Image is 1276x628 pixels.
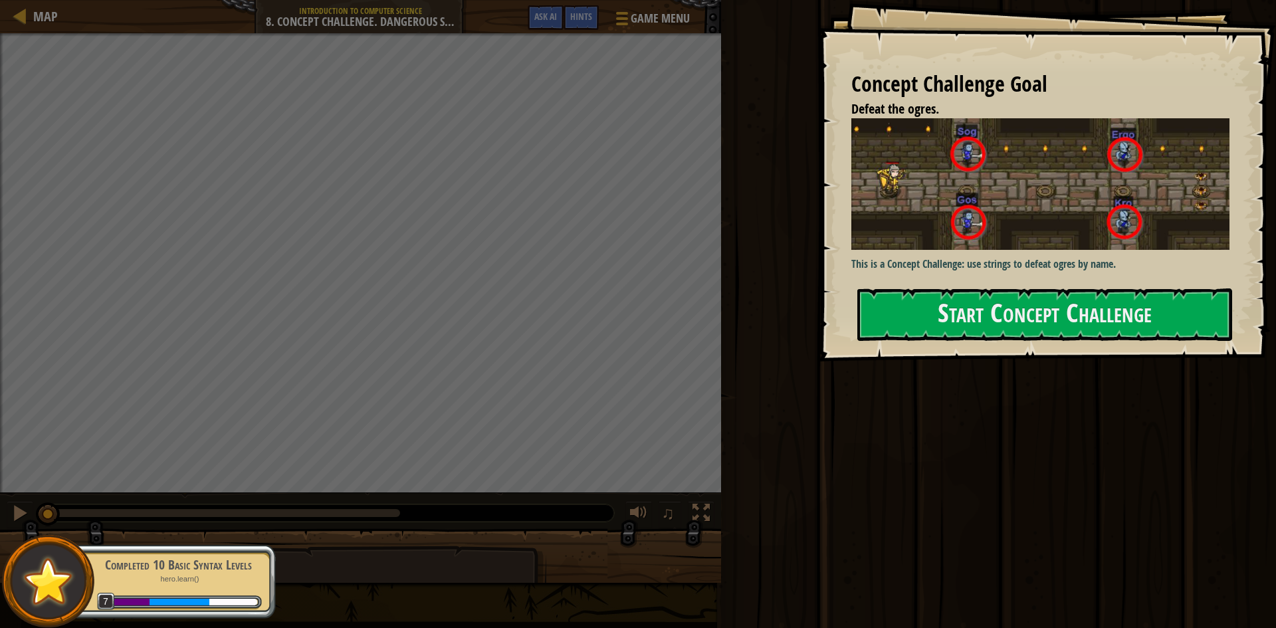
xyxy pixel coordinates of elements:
[851,118,1239,250] img: Dangerous steps new
[7,501,33,528] button: Ctrl + P: Pause
[33,7,58,25] span: Map
[150,599,209,605] div: 30 XP earned
[97,593,115,611] span: 7
[688,501,714,528] button: Toggle fullscreen
[851,100,939,118] span: Defeat the ogres.
[27,7,58,25] a: Map
[631,10,690,27] span: Game Menu
[661,503,675,523] span: ♫
[534,10,557,23] span: Ask AI
[94,574,262,584] p: hero.learn()
[625,501,652,528] button: Adjust volume
[605,5,698,37] button: Game Menu
[570,10,592,23] span: Hints
[18,552,78,611] img: default.png
[851,257,1239,272] p: This is a Concept Challenge: use strings to defeat ogres by name.
[659,501,681,528] button: ♫
[94,556,262,574] div: Completed 10 Basic Syntax Levels
[835,100,1226,119] li: Defeat the ogres.
[112,599,150,605] div: 282 XP in total
[209,599,257,605] div: 24 XP until level 8
[528,5,564,30] button: Ask AI
[851,69,1229,100] div: Concept Challenge Goal
[857,288,1232,341] button: Start Concept Challenge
